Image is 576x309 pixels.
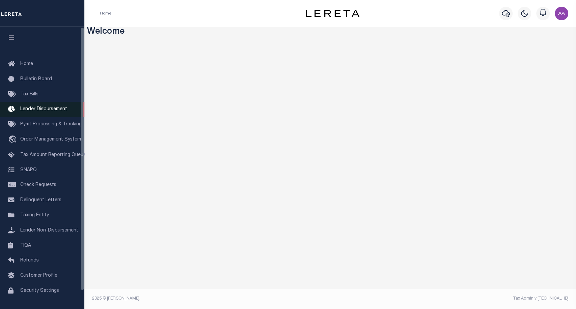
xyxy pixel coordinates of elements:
span: SNAPQ [20,167,37,172]
span: Lender Disbursement [20,107,67,112]
h3: Welcome [87,27,574,37]
span: Pymt Processing & Tracking [20,122,82,127]
span: Delinquent Letters [20,198,61,203]
span: Customer Profile [20,273,57,278]
span: Lender Non-Disbursement [20,228,78,233]
div: 2025 © [PERSON_NAME]. [87,296,330,302]
div: Tax Admin v.[TECHNICAL_ID] [335,296,569,302]
span: Tax Bills [20,92,38,97]
img: svg+xml;base64,PHN2ZyB4bWxucz0iaHR0cDovL3d3dy53My5vcmcvMjAwMC9zdmciIHBvaW50ZXItZXZlbnRzPSJub25lIi... [555,7,568,20]
span: Order Management System [20,137,81,142]
span: Bulletin Board [20,77,52,82]
span: Check Requests [20,183,56,187]
i: travel_explore [8,135,19,144]
span: Refunds [20,258,39,263]
li: Home [100,10,111,17]
span: Home [20,62,33,66]
span: Taxing Entity [20,213,49,218]
img: logo-dark.svg [306,10,360,17]
span: Security Settings [20,288,59,293]
span: TIQA [20,243,31,248]
span: Tax Amount Reporting Queue [20,153,86,157]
